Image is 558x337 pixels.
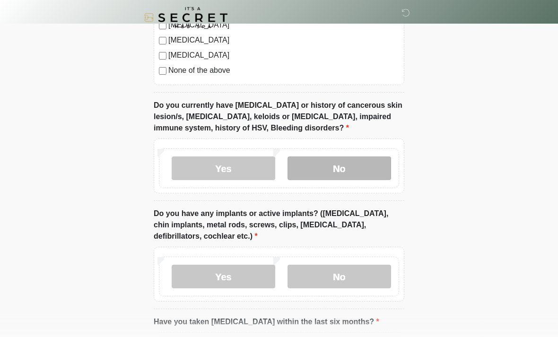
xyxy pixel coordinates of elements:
label: Yes [172,265,275,289]
label: Yes [172,157,275,181]
label: None of the above [168,65,399,77]
label: Do you currently have [MEDICAL_DATA] or history of cancerous skin lesion/s, [MEDICAL_DATA], keloi... [154,100,404,134]
input: [MEDICAL_DATA] [159,52,166,60]
label: Have you taken [MEDICAL_DATA] within the last six months? [154,317,379,328]
label: [MEDICAL_DATA] [168,50,399,61]
img: It's A Secret Med Spa Logo [144,7,227,28]
label: No [288,157,391,181]
label: [MEDICAL_DATA] [168,35,399,46]
label: Do you have any implants or active implants? ([MEDICAL_DATA], chin implants, metal rods, screws, ... [154,208,404,242]
label: No [288,265,391,289]
input: None of the above [159,68,166,75]
input: [MEDICAL_DATA] [159,37,166,45]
